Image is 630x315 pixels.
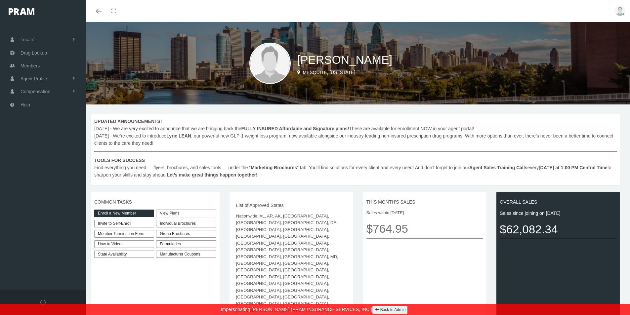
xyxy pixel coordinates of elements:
img: PRAM_20_x_78.png [9,8,34,15]
span: $62,082.34 [500,220,617,238]
span: Drug Lookup [21,47,47,59]
b: UPDATED ANNOUNCEMENTS! [94,119,162,124]
b: Lyric LEAN [166,133,191,138]
div: Individual Brochures [156,220,216,227]
a: Back to Admin [372,306,408,314]
b: Let’s make great things happen together! [167,172,257,177]
span: Locator [21,33,36,46]
span: COMMON TASKS [94,198,216,206]
a: Member Termination Form [94,230,154,238]
b: TOOLS FOR SUCCESS [94,158,145,163]
div: Formularies [156,240,216,248]
img: user-placeholder.jpg [249,43,291,84]
a: Manufacturer Coupons [156,251,216,258]
b: Marketing Brochures [251,165,297,170]
div: Group Brochures [156,230,216,238]
div: Impersonating [PERSON_NAME] (PRAM INSURANCE SERVICES, INC.) [5,304,625,315]
span: Sales since joining on [DATE] [500,210,617,217]
b: FULLY INSURED Affordable and Signature plans! [241,126,349,131]
span: [DATE] - We are very excited to announce that we are bringing back the These are available for en... [94,118,617,178]
img: user-placeholder.jpg [615,6,625,16]
span: [PERSON_NAME] [297,53,393,66]
a: Enroll a New Member [94,210,154,217]
span: MESQUITE, [US_STATE] [303,70,355,75]
span: List of Approved States [236,202,347,209]
a: View Plans [156,210,216,217]
a: Invite to Self-Enroll [94,220,154,227]
b: [DATE] at 1:00 PM Central Time [539,165,608,170]
span: Agent Profile [21,72,47,85]
span: Sales within [DATE] [366,210,483,216]
span: Help [21,98,30,111]
span: OVERALL SALES [500,198,617,206]
span: THIS MONTH'S SALES [366,198,483,206]
a: State Availability [94,251,154,258]
span: Members [21,59,40,72]
span: Compensation [21,85,50,98]
b: Agent Sales Training Calls [469,165,527,170]
a: How to Videos [94,240,154,248]
span: $764.95 [366,219,483,238]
